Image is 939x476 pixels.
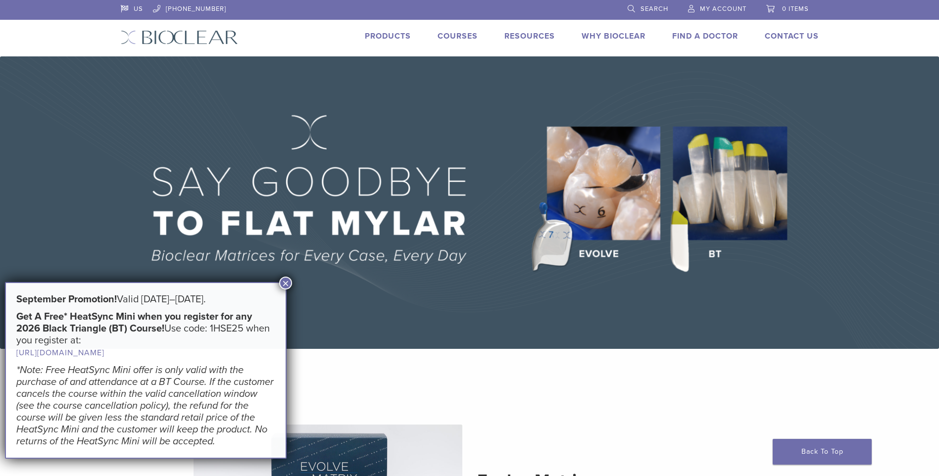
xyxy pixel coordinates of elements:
em: *Note: Free HeatSync Mini offer is only valid with the purchase of and attendance at a BT Course.... [16,364,274,447]
a: [URL][DOMAIN_NAME] [16,348,104,358]
a: Courses [438,31,478,41]
h5: Valid [DATE]–[DATE]. [16,293,275,305]
a: Why Bioclear [582,31,645,41]
h5: Use code: 1HSE25 when you register at: [16,311,275,359]
button: Close [279,277,292,289]
a: Products [365,31,411,41]
strong: September Promotion! [16,293,117,305]
span: 0 items [782,5,809,13]
a: Resources [504,31,555,41]
span: Search [641,5,668,13]
a: Contact Us [765,31,819,41]
strong: Get A Free* HeatSync Mini when you register for any 2026 Black Triangle (BT) Course! [16,311,252,334]
img: Bioclear [121,30,238,45]
a: Back To Top [773,439,872,465]
a: Find A Doctor [672,31,738,41]
span: My Account [700,5,746,13]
